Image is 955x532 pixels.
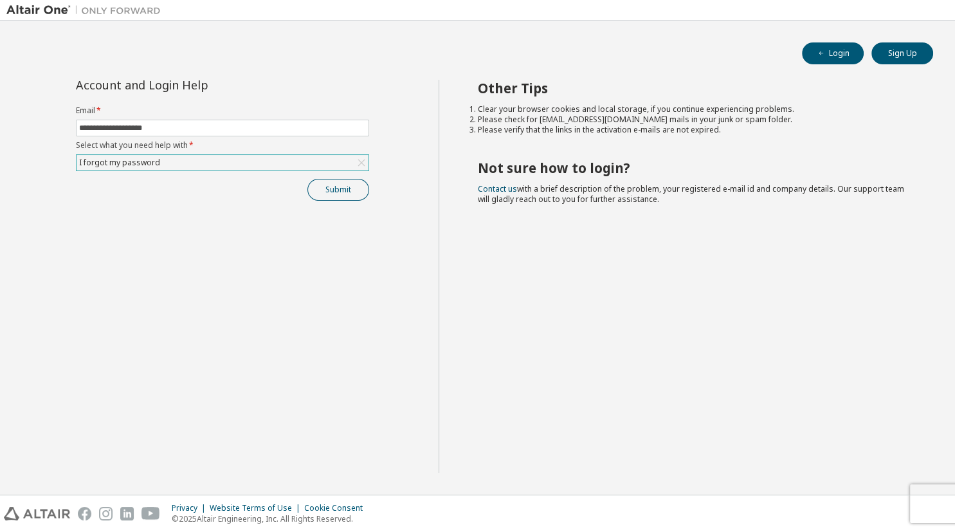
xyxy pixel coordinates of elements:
[478,80,910,96] h2: Other Tips
[478,183,904,205] span: with a brief description of the problem, your registered e-mail id and company details. Our suppo...
[478,125,910,135] li: Please verify that the links in the activation e-mails are not expired.
[871,42,933,64] button: Sign Up
[78,507,91,520] img: facebook.svg
[802,42,864,64] button: Login
[76,105,369,116] label: Email
[76,80,311,90] div: Account and Login Help
[172,513,370,524] p: © 2025 Altair Engineering, Inc. All Rights Reserved.
[478,104,910,115] li: Clear your browser cookies and local storage, if you continue experiencing problems.
[478,160,910,176] h2: Not sure how to login?
[172,503,210,513] div: Privacy
[478,115,910,125] li: Please check for [EMAIL_ADDRESS][DOMAIN_NAME] mails in your junk or spam folder.
[210,503,304,513] div: Website Terms of Use
[77,156,162,170] div: I forgot my password
[478,183,517,194] a: Contact us
[77,155,368,170] div: I forgot my password
[141,507,160,520] img: youtube.svg
[76,140,369,151] label: Select what you need help with
[304,503,370,513] div: Cookie Consent
[4,507,70,520] img: altair_logo.svg
[307,179,369,201] button: Submit
[6,4,167,17] img: Altair One
[120,507,134,520] img: linkedin.svg
[99,507,113,520] img: instagram.svg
